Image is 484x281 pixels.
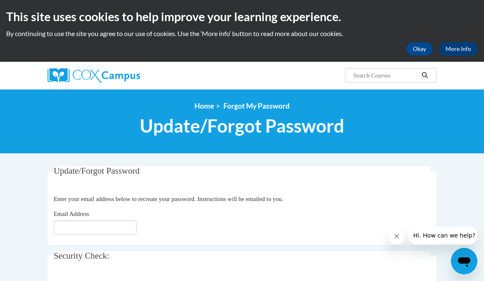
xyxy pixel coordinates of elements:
span: Email Address [54,211,89,217]
span: Forgot My Password [223,102,290,110]
button: Okay [406,42,433,56]
img: Cox Campus [48,68,140,83]
span: Security Check: [54,251,110,261]
iframe: Close message [388,228,405,245]
iframe: Button to launch messaging window [451,248,477,274]
span: Enter your email address below to recreate your password. Instructions will be emailed to you. [54,196,283,202]
a: Home [194,102,214,110]
input: Search Courses [352,70,419,80]
a: Cox Campus [48,68,169,83]
h2: This site uses cookies to help improve your learning experience. [6,8,478,25]
input: Email [54,220,137,235]
p: By continuing to use the site you agree to our use of cookies. Use the ‘More info’ button to read... [6,29,478,38]
span: Update/Forgot Password [140,115,344,137]
span: Update/Forgot Password [54,166,140,176]
a: More Info [439,42,478,56]
iframe: Message from company [408,226,477,245]
button: Search [419,70,431,80]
